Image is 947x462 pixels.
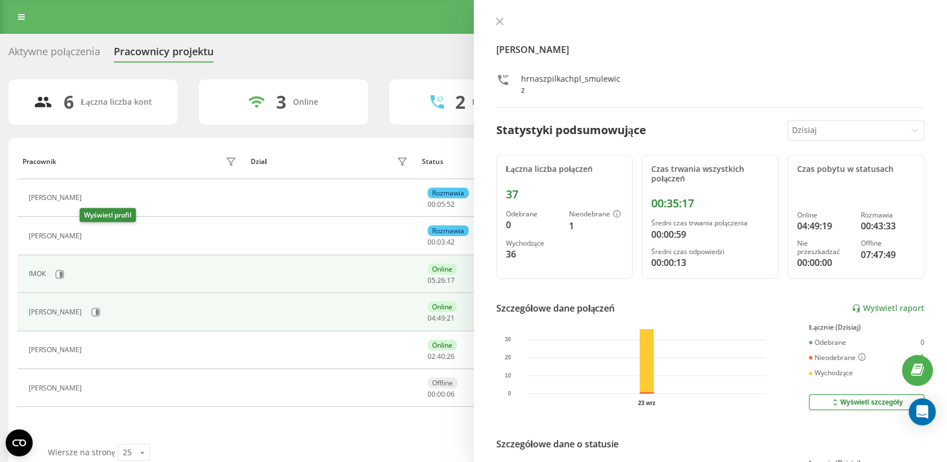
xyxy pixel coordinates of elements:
[428,377,457,388] div: Offline
[809,353,866,362] div: Nieodebrane
[428,276,435,285] span: 05
[29,232,85,240] div: [PERSON_NAME]
[29,270,48,278] div: IMOK
[29,384,85,392] div: [PERSON_NAME]
[797,256,851,269] div: 00:00:00
[447,276,455,285] span: 17
[852,304,924,313] a: Wyświetl raport
[29,308,85,316] div: [PERSON_NAME]
[651,219,769,227] div: Średni czas trwania połączenia
[428,313,435,323] span: 04
[276,91,286,113] div: 3
[797,219,851,233] div: 04:49:19
[29,194,85,202] div: [PERSON_NAME]
[428,188,469,198] div: Rozmawia
[8,46,100,63] div: Aktywne połączenia
[437,276,445,285] span: 26
[428,238,455,246] div: : :
[496,122,646,139] div: Statystyki podsumowujące
[861,239,915,247] div: Offline
[861,248,915,261] div: 07:47:49
[428,389,435,399] span: 00
[114,46,214,63] div: Pracownicy projektu
[809,394,924,410] button: Wyświetl szczegóły
[437,199,445,209] span: 05
[797,165,915,174] div: Czas pobytu w statusach
[23,158,56,166] div: Pracownik
[455,91,465,113] div: 2
[428,353,455,361] div: : :
[861,219,915,233] div: 00:43:33
[569,219,623,233] div: 1
[505,354,512,361] text: 20
[651,256,769,269] div: 00:00:13
[428,352,435,361] span: 02
[506,218,560,232] div: 0
[496,301,615,315] div: Szczegółowe dane połączeń
[921,339,924,346] div: 0
[29,346,85,354] div: [PERSON_NAME]
[809,323,924,331] div: Łącznie (Dzisiaj)
[428,277,455,285] div: : :
[809,339,846,346] div: Odebrane
[809,369,853,377] div: Wychodzące
[569,210,623,219] div: Nieodebrane
[506,210,560,218] div: Odebrane
[506,247,560,261] div: 36
[428,237,435,247] span: 00
[447,199,455,209] span: 52
[6,429,33,456] button: Open CMP widget
[293,97,318,107] div: Online
[861,211,915,219] div: Rozmawia
[251,158,266,166] div: Dział
[422,158,443,166] div: Status
[437,389,445,399] span: 00
[496,437,619,451] div: Szczegółowe dane o statusie
[447,313,455,323] span: 21
[428,390,455,398] div: : :
[437,313,445,323] span: 49
[437,352,445,361] span: 40
[506,188,624,201] div: 37
[651,165,769,184] div: Czas trwania wszystkich połączeń
[797,211,851,219] div: Online
[64,91,74,113] div: 6
[505,336,512,343] text: 30
[428,314,455,322] div: : :
[496,43,925,56] h4: [PERSON_NAME]
[447,389,455,399] span: 06
[428,201,455,208] div: : :
[447,237,455,247] span: 42
[651,248,769,256] div: Średni czas odpowiedzi
[797,239,851,256] div: Nie przeszkadzać
[909,398,936,425] div: Open Intercom Messenger
[48,447,115,457] span: Wiersze na stronę
[505,372,512,379] text: 10
[428,199,435,209] span: 00
[651,228,769,241] div: 00:00:59
[506,239,560,247] div: Wychodzące
[447,352,455,361] span: 26
[508,390,511,397] text: 0
[79,208,136,222] div: Wyświetl profil
[651,197,769,210] div: 00:35:17
[428,301,457,312] div: Online
[81,97,152,107] div: Łączna liczba kont
[428,340,457,350] div: Online
[123,447,132,458] div: 25
[437,237,445,247] span: 03
[830,398,902,407] div: Wyświetl szczegóły
[638,400,656,406] text: 23 wrz
[921,353,924,362] div: 1
[506,165,624,174] div: Łączna liczba połączeń
[428,225,469,236] div: Rozmawia
[521,73,624,96] div: hrnaszpilkachpl_smulewicz
[428,264,457,274] div: Online
[472,97,517,107] div: Rozmawiają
